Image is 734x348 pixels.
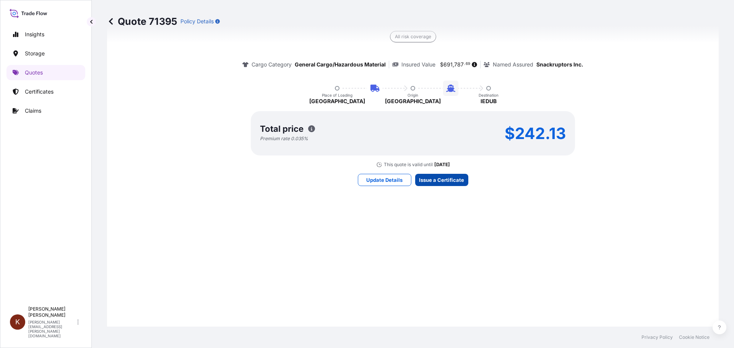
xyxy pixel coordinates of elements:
[107,15,177,28] p: Quote 71395
[252,61,292,68] p: Cargo Category
[25,69,43,76] p: Quotes
[408,93,418,97] p: Origin
[466,63,470,65] span: 69
[454,62,464,67] span: 787
[641,334,673,340] a: Privacy Policy
[25,31,44,38] p: Insights
[434,162,450,168] p: [DATE]
[385,97,441,105] p: [GEOGRAPHIC_DATA]
[679,334,710,340] a: Cookie Notice
[415,174,468,186] button: Issue a Certificate
[28,320,76,338] p: [PERSON_NAME][EMAIL_ADDRESS][PERSON_NAME][DOMAIN_NAME]
[25,88,54,95] p: Certificates
[15,318,20,326] span: K
[25,50,45,57] p: Storage
[28,306,76,318] p: [PERSON_NAME] [PERSON_NAME]
[309,97,365,105] p: [GEOGRAPHIC_DATA]
[401,61,435,68] p: Insured Value
[322,93,352,97] p: Place of Loading
[295,61,386,68] p: General Cargo/Hazardous Material
[419,176,464,184] p: Issue a Certificate
[479,93,499,97] p: Destination
[536,61,583,68] p: Snackruptors Inc.
[6,65,85,80] a: Quotes
[453,62,454,67] span: ,
[443,62,453,67] span: 691
[6,84,85,99] a: Certificates
[384,162,433,168] p: This quote is valid until
[25,107,41,115] p: Claims
[180,18,214,25] p: Policy Details
[358,174,411,186] button: Update Details
[464,63,465,65] span: .
[6,27,85,42] a: Insights
[493,61,533,68] p: Named Assured
[505,127,566,139] p: $242.13
[260,136,308,142] p: Premium rate 0.035 %
[6,103,85,118] a: Claims
[6,46,85,61] a: Storage
[440,62,443,67] span: $
[481,97,497,105] p: IEDUB
[366,176,403,184] p: Update Details
[260,125,304,133] p: Total price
